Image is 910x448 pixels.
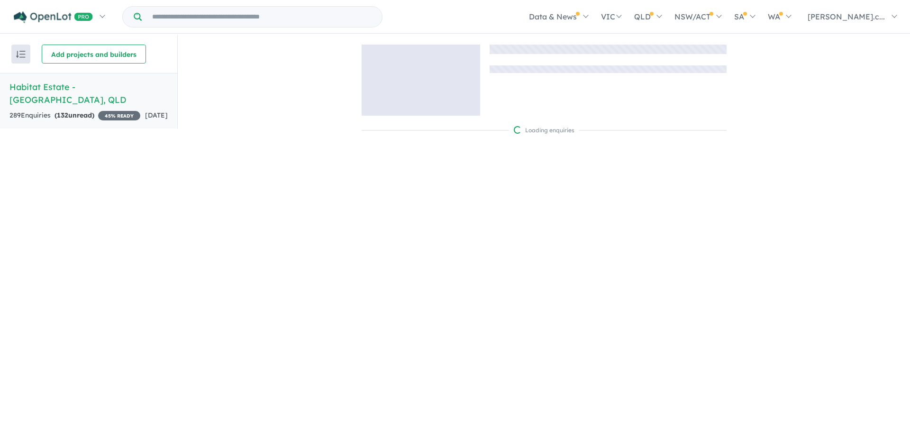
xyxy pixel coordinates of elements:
[16,51,26,58] img: sort.svg
[57,111,68,119] span: 132
[808,12,885,21] span: [PERSON_NAME].c...
[9,110,140,121] div: 289 Enquir ies
[144,7,380,27] input: Try estate name, suburb, builder or developer
[55,111,94,119] strong: ( unread)
[145,111,168,119] span: [DATE]
[9,81,168,106] h5: Habitat Estate - [GEOGRAPHIC_DATA] , QLD
[98,111,140,120] span: 45 % READY
[514,126,574,135] div: Loading enquiries
[42,45,146,64] button: Add projects and builders
[14,11,93,23] img: Openlot PRO Logo White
